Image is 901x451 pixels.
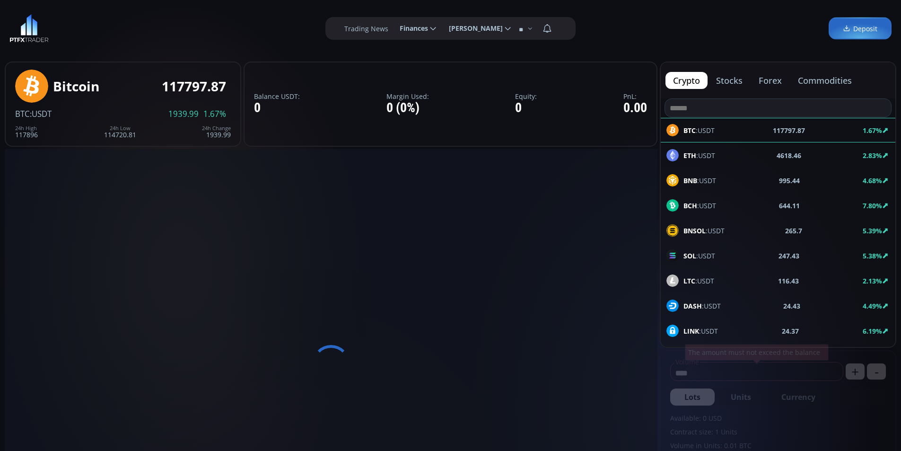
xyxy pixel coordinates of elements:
div: 0.00 [623,101,647,115]
span: [PERSON_NAME] [442,19,503,38]
span: Deposit [843,24,877,34]
b: BNB [683,176,697,185]
span: :USDT [683,326,718,336]
span: :USDT [683,251,715,261]
div: 1939.99 [202,125,231,138]
div: 24h Change [202,125,231,131]
span: 1.67% [203,110,226,118]
a: Deposit [829,18,892,40]
b: 247.43 [779,251,799,261]
div: 24h Low [104,125,136,131]
span: 1939.99 [168,110,199,118]
button: crypto [665,72,708,89]
label: Margin Used: [386,93,429,100]
b: ETH [683,151,696,160]
b: 6.19% [863,327,882,336]
b: 4.68% [863,176,882,185]
button: stocks [709,72,750,89]
b: DASH [683,301,702,310]
div: 0 [515,101,537,115]
b: BCH [683,201,697,210]
span: :USDT [683,301,721,311]
b: 116.43 [778,276,799,286]
span: :USDT [30,108,52,119]
span: BTC [15,108,30,119]
span: :USDT [683,176,716,186]
b: 265.7 [785,226,802,236]
div: 24h High [15,125,38,131]
b: LINK [683,327,699,336]
b: SOL [683,251,696,260]
span: Finances [393,19,428,38]
b: 2.83% [863,151,882,160]
b: 2.13% [863,276,882,285]
b: 644.11 [779,201,800,211]
span: :USDT [683,201,716,211]
img: LOGO [9,14,49,43]
span: :USDT [683,276,714,286]
b: 5.38% [863,251,882,260]
b: 5.39% [863,226,882,235]
b: 24.37 [782,326,799,336]
div: 117797.87 [162,79,226,94]
div: 117896 [15,125,38,138]
b: 995.44 [779,176,800,186]
label: Equity: [515,93,537,100]
b: BNSOL [683,226,706,235]
span: :USDT [683,150,715,160]
div: 0 [254,101,300,115]
div: Bitcoin [53,79,99,94]
div: 0 (0%) [386,101,429,115]
span: :USDT [683,226,725,236]
label: Trading News [344,24,388,34]
b: 24.43 [783,301,800,311]
label: Balance USDT: [254,93,300,100]
label: PnL: [623,93,647,100]
button: commodities [790,72,859,89]
b: 4.49% [863,301,882,310]
div: 114720.81 [104,125,136,138]
b: 7.80% [863,201,882,210]
b: LTC [683,276,695,285]
b: 4618.46 [777,150,801,160]
button: forex [751,72,789,89]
